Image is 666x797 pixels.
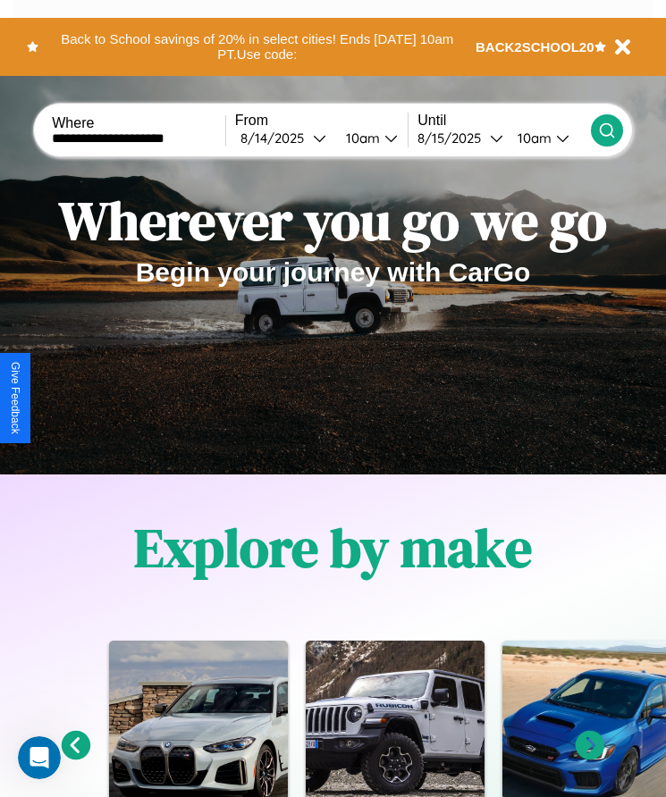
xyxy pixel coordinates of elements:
[503,129,591,147] button: 10am
[38,27,476,67] button: Back to School savings of 20% in select cities! Ends [DATE] 10am PT.Use code:
[9,362,21,434] div: Give Feedback
[18,736,61,779] iframe: Intercom live chat
[332,129,409,147] button: 10am
[235,129,332,147] button: 8/14/2025
[134,511,532,584] h1: Explore by make
[417,130,490,147] div: 8 / 15 / 2025
[240,130,313,147] div: 8 / 14 / 2025
[52,115,225,131] label: Where
[417,113,591,129] label: Until
[476,39,594,55] b: BACK2SCHOOL20
[509,130,556,147] div: 10am
[337,130,384,147] div: 10am
[235,113,409,129] label: From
